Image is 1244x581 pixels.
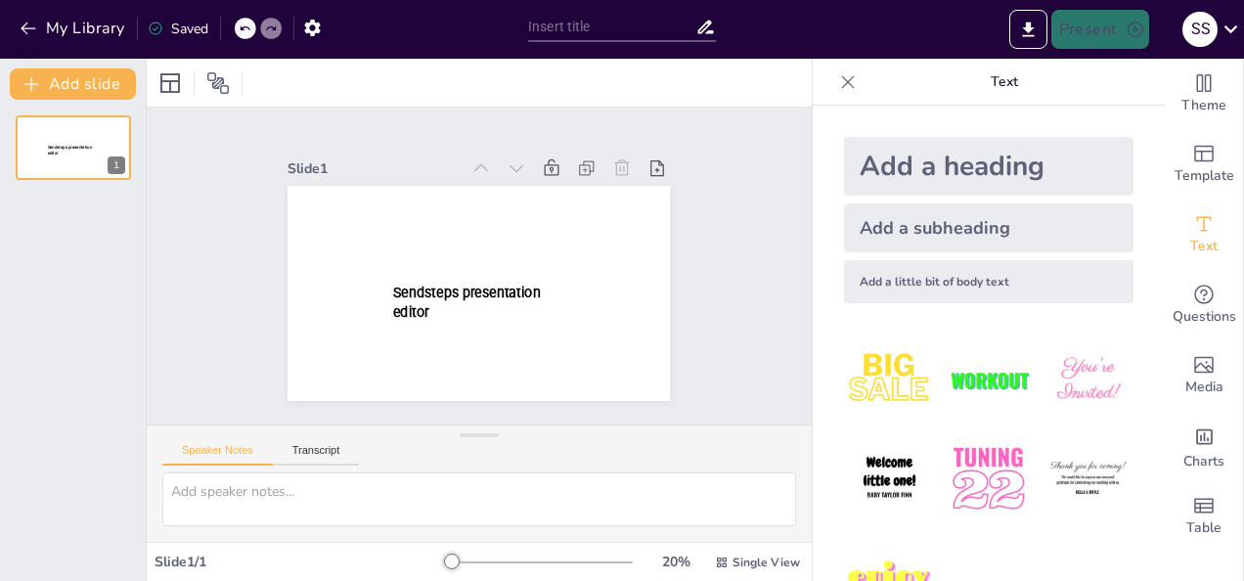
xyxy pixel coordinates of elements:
div: S S [1182,12,1218,47]
div: Change the overall theme [1165,59,1243,129]
button: Add slide [10,68,136,100]
p: Text [864,59,1145,106]
button: My Library [15,13,133,44]
span: Media [1185,377,1223,398]
span: Sendsteps presentation editor [48,145,92,156]
input: Insert title [528,13,695,41]
div: Slide 1 [288,159,459,178]
img: 5.jpeg [943,433,1034,524]
img: 2.jpeg [943,335,1034,425]
div: Add text boxes [1165,200,1243,270]
img: 3.jpeg [1043,335,1133,425]
div: Get real-time input from your audience [1165,270,1243,340]
div: Saved [148,20,208,38]
img: 6.jpeg [1043,433,1133,524]
span: Questions [1173,306,1236,328]
div: Layout [155,67,186,99]
span: Single View [733,555,800,570]
span: Template [1175,165,1234,187]
span: Sendsteps presentation editor [393,285,540,321]
span: Table [1186,517,1222,539]
div: Add images, graphics, shapes or video [1165,340,1243,411]
img: 1.jpeg [844,335,935,425]
div: Add a little bit of body text [844,260,1133,303]
div: Add a subheading [844,203,1133,252]
button: Present [1051,10,1149,49]
button: Speaker Notes [162,444,273,466]
img: 4.jpeg [844,433,935,524]
span: Text [1190,236,1218,257]
div: Add ready made slides [1165,129,1243,200]
span: Position [206,71,230,95]
span: Theme [1181,95,1226,116]
div: 1 [108,156,125,174]
div: 20 % [652,553,699,571]
div: 1 [16,115,131,180]
div: Add charts and graphs [1165,411,1243,481]
div: Slide 1 / 1 [155,553,445,571]
div: Add a table [1165,481,1243,552]
button: Export to PowerPoint [1009,10,1047,49]
button: Transcript [273,444,360,466]
span: Charts [1183,451,1224,472]
button: S S [1182,10,1218,49]
div: Add a heading [844,137,1133,196]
